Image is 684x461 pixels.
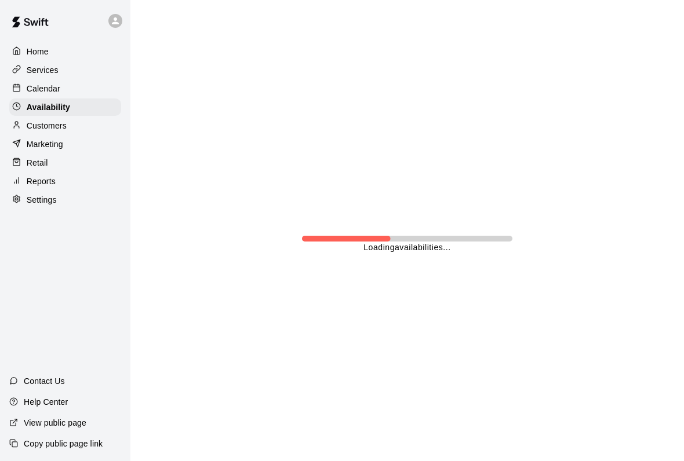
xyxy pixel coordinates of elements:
[27,83,60,94] p: Calendar
[9,98,121,116] a: Availability
[27,157,48,169] p: Retail
[24,417,86,429] p: View public page
[24,438,103,449] p: Copy public page link
[27,101,70,113] p: Availability
[9,117,121,134] a: Customers
[9,136,121,153] a: Marketing
[27,138,63,150] p: Marketing
[27,64,59,76] p: Services
[24,396,68,408] p: Help Center
[27,194,57,206] p: Settings
[24,375,65,387] p: Contact Us
[9,80,121,97] a: Calendar
[9,154,121,171] a: Retail
[27,175,56,187] p: Reports
[363,242,450,254] p: Loading availabilities ...
[27,120,67,131] p: Customers
[27,46,49,57] p: Home
[9,191,121,208] a: Settings
[9,173,121,190] a: Reports
[9,43,121,60] a: Home
[9,61,121,79] a: Services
